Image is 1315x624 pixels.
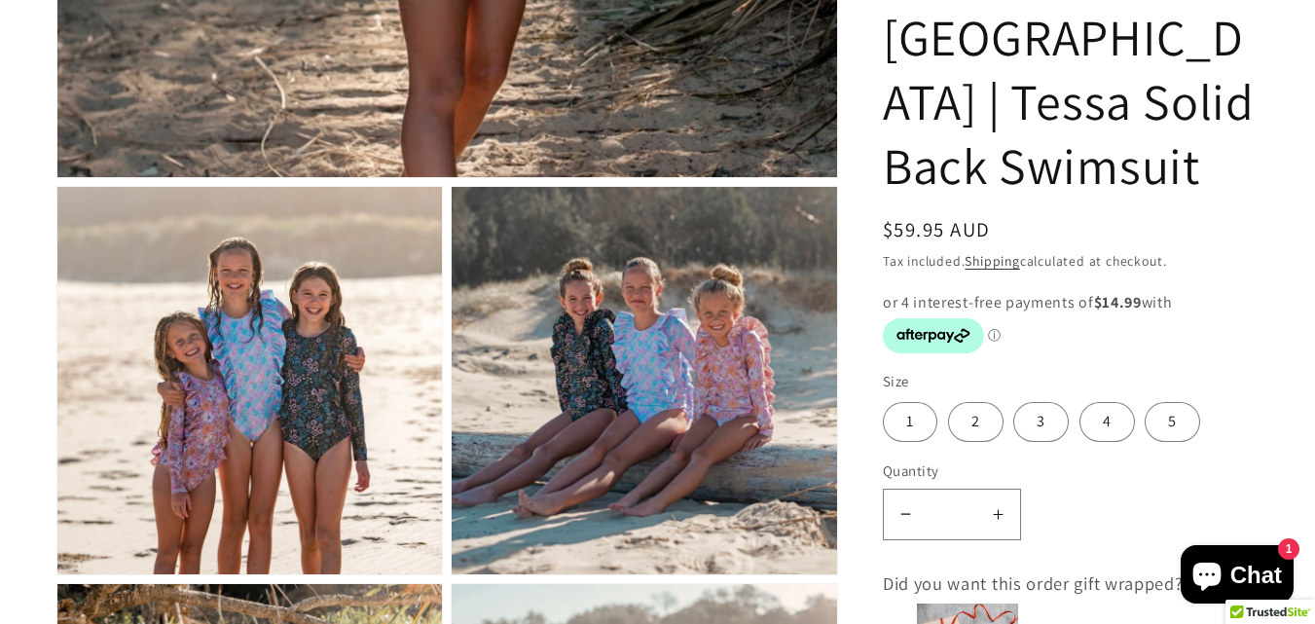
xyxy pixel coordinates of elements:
[1145,402,1200,442] label: 5
[948,402,1004,442] label: 2
[883,250,1260,272] div: Tax included. calculated at checkout.
[1013,402,1069,442] label: 3
[883,569,1260,599] div: Did you want this order gift wrapped?
[1079,402,1135,442] label: 4
[883,6,1260,198] h1: [GEOGRAPHIC_DATA] | Tessa Solid Back Swimsuit
[883,402,937,442] label: 1
[965,252,1019,270] a: Shipping
[1175,545,1299,608] inbox-online-store-chat: Shopify online store chat
[883,371,911,391] legend: Size
[883,216,991,242] span: $59.95 AUD
[883,460,1260,481] label: Quantity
